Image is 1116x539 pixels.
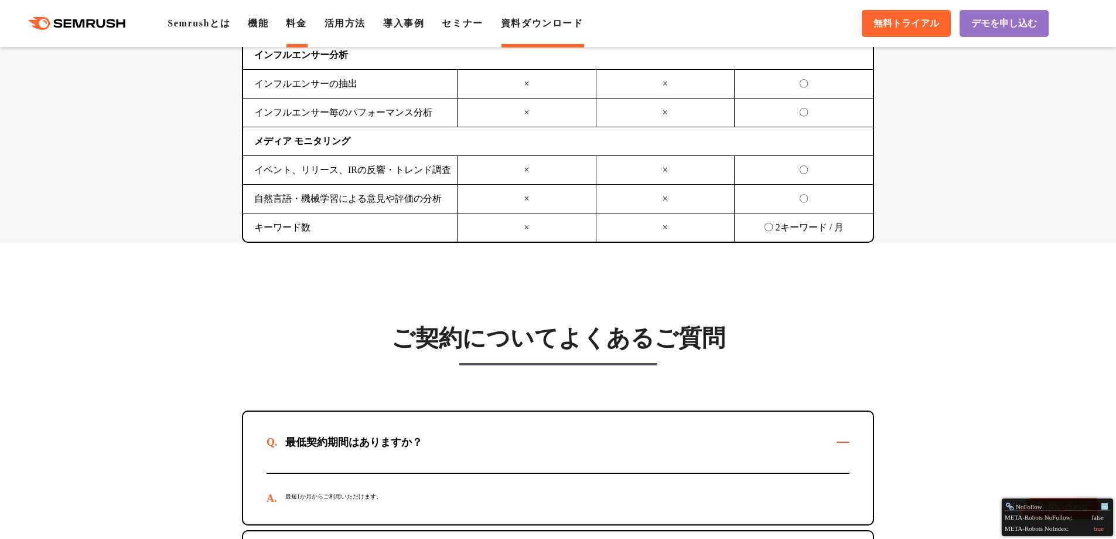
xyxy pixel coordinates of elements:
[325,18,366,28] a: 活用方法
[243,185,458,213] td: 自然言語・機械学習による意見や評価の分析
[735,99,873,127] td: 〇
[458,99,596,127] td: ×
[862,10,951,37] a: 無料トライアル
[960,10,1049,37] a: デモを申し込む
[873,18,939,30] span: 無料トライアル
[243,99,458,127] td: インフルエンサー毎のパフォーマンス分析
[971,18,1037,30] span: デモを申し込む
[1005,522,1110,533] div: META-Robots NoIndex:
[735,70,873,99] td: 〇
[1005,502,1100,511] div: NoFollow
[248,18,268,28] a: 機能
[735,156,873,185] td: 〇
[458,70,596,99] td: ×
[442,18,483,28] a: セミナー
[1091,513,1104,522] div: false
[267,435,441,449] div: 最低契約期間はありますか？
[254,136,350,146] b: メディア モニタリング
[1094,524,1104,533] div: true
[286,18,306,28] a: 料金
[596,213,735,242] td: ×
[458,213,596,242] td: ×
[1012,493,1103,526] iframe: Help widget launcher
[242,324,874,353] h3: ご契約についてよくあるご質問
[243,156,458,185] td: イベント、リリース、IRの反響・トレンド調査
[243,213,458,242] td: キーワード数
[596,99,735,127] td: ×
[168,18,230,28] a: Semrushとは
[383,18,424,28] a: 導入事例
[596,70,735,99] td: ×
[458,185,596,213] td: ×
[735,213,873,242] td: 〇 2キーワード / 月
[735,185,873,213] td: 〇
[458,156,596,185] td: ×
[1100,502,1110,511] div: Minimize
[267,474,849,524] div: 最短1か月からご利用いただけます。
[596,185,735,213] td: ×
[596,156,735,185] td: ×
[1005,511,1110,522] div: META-Robots NoFollow:
[254,50,348,60] b: インフルエンサー分析
[501,18,583,28] a: 資料ダウンロード
[243,70,458,99] td: インフルエンサーの抽出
